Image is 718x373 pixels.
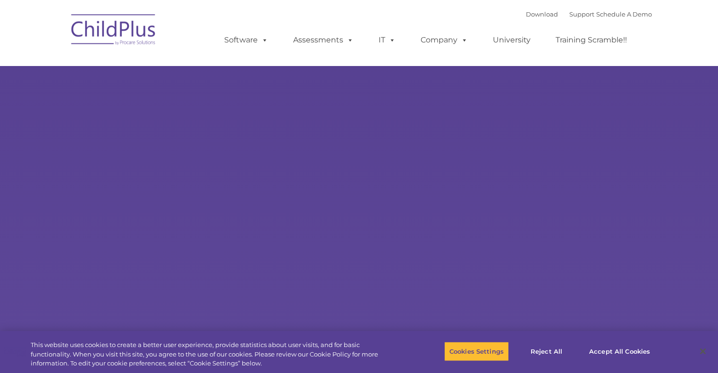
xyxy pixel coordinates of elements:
a: Download [526,10,558,18]
button: Cookies Settings [444,341,509,361]
a: Training Scramble!! [546,31,636,50]
button: Reject All [517,341,576,361]
a: Company [411,31,477,50]
a: Assessments [284,31,363,50]
a: IT [369,31,405,50]
a: Schedule A Demo [596,10,652,18]
div: This website uses cookies to create a better user experience, provide statistics about user visit... [31,340,395,368]
button: Accept All Cookies [584,341,655,361]
a: Support [569,10,594,18]
img: ChildPlus by Procare Solutions [67,8,161,55]
a: Software [215,31,278,50]
a: University [483,31,540,50]
font: | [526,10,652,18]
button: Close [693,341,713,362]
